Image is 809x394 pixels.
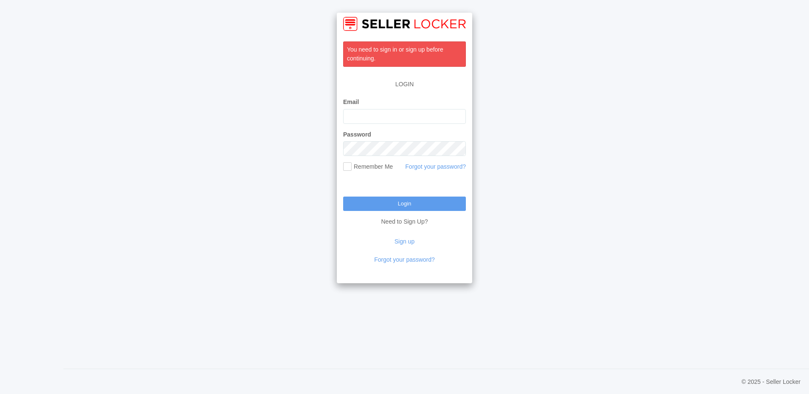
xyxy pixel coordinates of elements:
[347,46,443,62] span: You need to sign in or sign up before continuing.
[742,378,801,386] span: © 2025 - Seller Locker
[374,256,435,263] a: Forgot your password?
[343,197,466,211] input: Login
[405,163,466,170] a: Forgot your password?
[343,130,371,139] label: Password
[343,76,466,93] p: LOGIN
[343,17,466,31] img: Image
[394,238,414,245] a: Sign up
[343,211,466,226] p: Need to Sign Up?
[343,98,359,107] label: Email
[343,162,393,171] label: Remember Me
